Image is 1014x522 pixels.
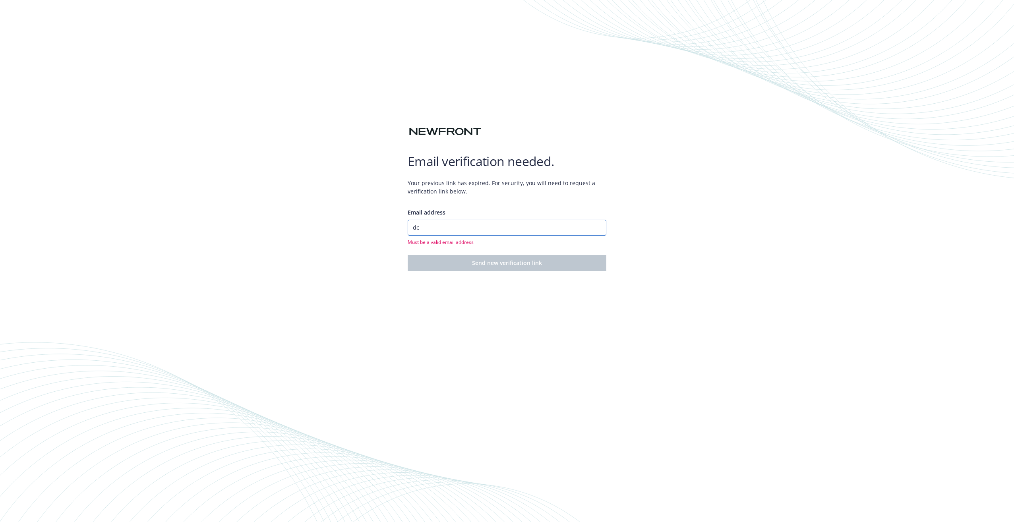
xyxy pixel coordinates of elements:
[408,172,606,202] span: Your previous link has expired. For security, you will need to request a verification link below.
[408,239,606,246] span: Must be a valid email address
[408,220,606,236] input: Enter your email
[408,209,445,216] span: Email address
[408,125,483,139] img: Newfront logo
[408,255,606,271] button: Send new verification link
[472,259,542,267] span: Send new verification link
[408,153,606,169] h1: Email verification needed.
